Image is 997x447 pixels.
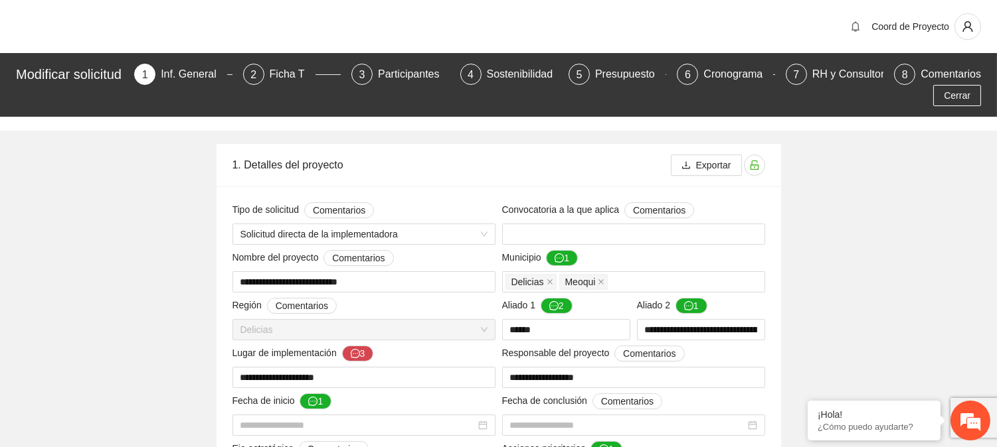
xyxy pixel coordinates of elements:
button: downloadExportar [671,155,742,176]
span: 2 [250,69,256,80]
textarea: Escriba su mensaje y pulse “Intro” [7,302,253,349]
span: Comentarios [332,251,385,265]
span: Coord de Proyecto [871,21,949,32]
div: Ficha T [270,64,316,85]
span: 7 [793,69,799,80]
span: Delicias [240,320,488,340]
div: Cronograma [703,64,773,85]
div: 5Presupuesto [569,64,666,85]
button: Cerrar [933,85,981,106]
span: Exportar [696,158,731,172]
div: 2Ficha T [243,64,341,85]
span: message [549,301,559,312]
span: Meoqui [559,274,608,290]
span: Tipo de solicitud [232,202,375,218]
span: Nombre del proyecto [232,250,394,266]
span: message [351,349,360,359]
span: 6 [685,69,691,80]
div: 1Inf. General [134,64,232,85]
span: bell [846,21,865,32]
span: Aliado 2 [637,298,707,314]
span: Delicias [511,275,544,289]
button: unlock [744,155,765,176]
button: Región [267,298,337,314]
button: Fecha de conclusión [592,393,662,409]
button: Municipio [546,250,578,266]
span: Cerrar [944,88,970,103]
button: Fecha de inicio [300,393,331,409]
div: Participantes [378,64,450,85]
span: Solicitud directa de la implementadora [240,224,488,244]
span: Aliado 1 [502,298,573,314]
div: 8Comentarios [894,64,981,85]
button: Tipo de solicitud [304,202,374,218]
span: Comentarios [601,394,654,409]
button: Lugar de implementación [342,346,374,361]
button: Responsable del proyecto [614,346,684,361]
button: Aliado 2 [676,298,707,314]
span: Lugar de implementación [232,346,374,361]
span: Municipio [502,250,579,266]
div: Comentarios [921,64,981,85]
div: Modificar solicitud [16,64,126,85]
span: close [547,279,553,285]
span: Responsable del proyecto [502,346,685,361]
span: Comentarios [623,346,676,361]
div: RH y Consultores [812,64,906,85]
span: Estamos en línea. [77,147,183,281]
div: Inf. General [161,64,227,85]
span: 4 [468,69,474,80]
span: Comentarios [276,298,328,313]
div: Presupuesto [595,64,666,85]
button: Aliado 1 [541,298,573,314]
span: message [555,253,564,264]
span: message [684,301,693,312]
button: user [954,13,981,40]
button: Convocatoria a la que aplica [624,202,694,218]
span: 5 [577,69,583,80]
button: Nombre del proyecto [323,250,393,266]
div: 7RH y Consultores [786,64,883,85]
span: Fecha de inicio [232,393,332,409]
span: 1 [142,69,148,80]
div: 6Cronograma [677,64,774,85]
span: Comentarios [633,203,685,218]
button: bell [845,16,866,37]
div: 4Sostenibilidad [460,64,558,85]
div: 1. Detalles del proyecto [232,146,671,184]
div: Minimizar ventana de chat en vivo [218,7,250,38]
span: close [598,279,604,285]
p: ¿Cómo puedo ayudarte? [818,422,931,432]
div: Chatee con nosotros ahora [69,68,223,85]
span: Delicias [505,274,557,290]
span: Convocatoria a la que aplica [502,202,695,218]
span: Región [232,298,337,314]
span: unlock [745,160,765,170]
div: Sostenibilidad [487,64,564,85]
span: message [308,397,317,407]
div: ¡Hola! [818,409,931,420]
span: 8 [902,69,908,80]
span: Meoqui [565,275,596,289]
div: 3Participantes [351,64,449,85]
span: user [955,21,980,32]
span: 3 [359,69,365,80]
span: Comentarios [313,203,365,218]
span: Fecha de conclusión [502,393,663,409]
span: download [681,160,691,171]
